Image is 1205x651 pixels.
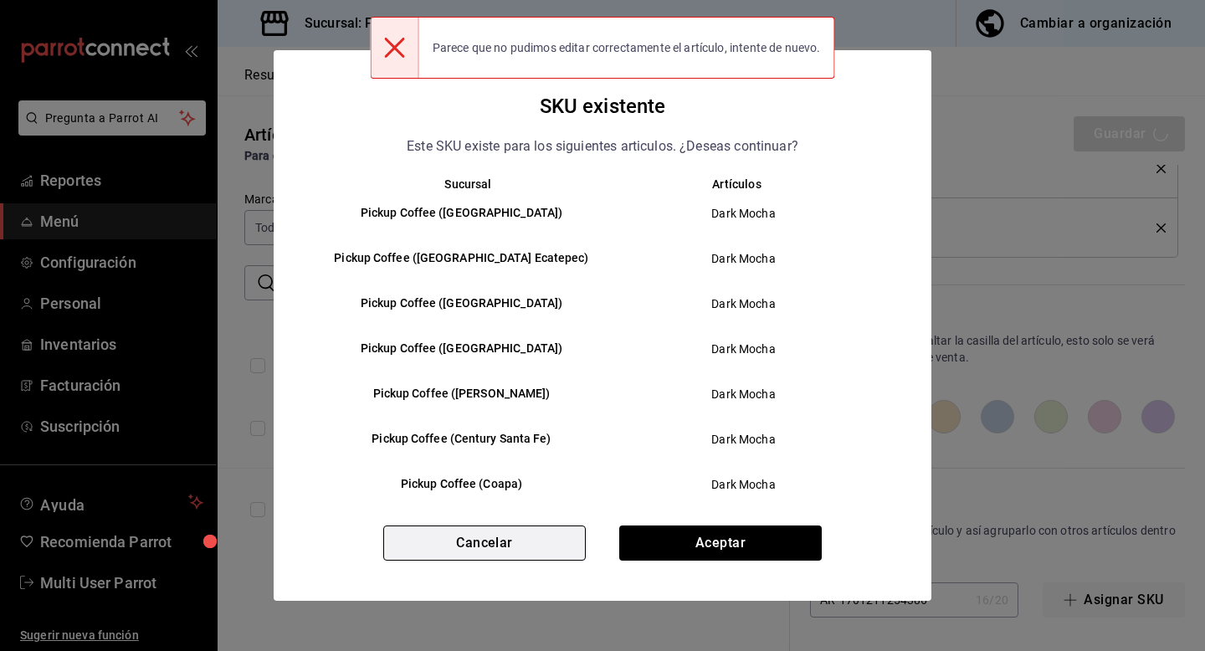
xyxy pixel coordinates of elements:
[419,29,834,66] div: Parece que no pudimos editar correctamente el artículo, intente de nuevo.
[602,177,898,191] th: Artículos
[617,431,870,448] span: Dark Mocha
[617,341,870,357] span: Dark Mocha
[383,525,586,561] button: Cancelar
[334,385,589,403] h6: Pickup Coffee ([PERSON_NAME])
[617,205,870,222] span: Dark Mocha
[334,340,589,358] h6: Pickup Coffee ([GEOGRAPHIC_DATA])
[307,177,602,191] th: Sucursal
[540,90,666,122] h4: SKU existente
[617,386,870,402] span: Dark Mocha
[407,136,798,157] p: Este SKU existe para los siguientes articulos. ¿Deseas continuar?
[334,249,589,268] h6: Pickup Coffee ([GEOGRAPHIC_DATA] Ecatepec)
[619,525,822,561] button: Aceptar
[334,295,589,313] h6: Pickup Coffee ([GEOGRAPHIC_DATA])
[334,204,589,223] h6: Pickup Coffee ([GEOGRAPHIC_DATA])
[617,250,870,267] span: Dark Mocha
[334,430,589,449] h6: Pickup Coffee (Century Santa Fe)
[617,476,870,493] span: Dark Mocha
[334,475,589,494] h6: Pickup Coffee (Coapa)
[617,295,870,312] span: Dark Mocha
